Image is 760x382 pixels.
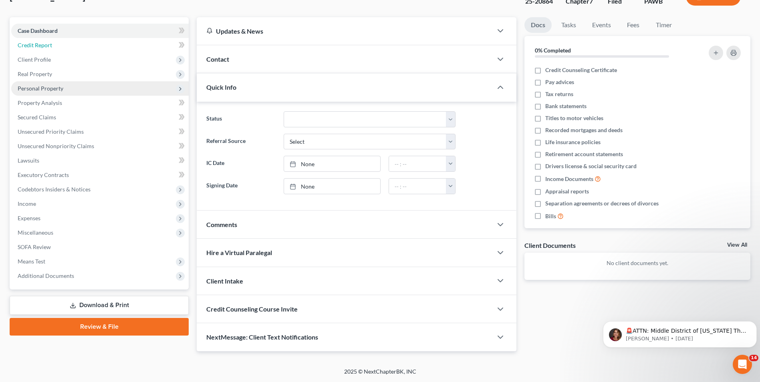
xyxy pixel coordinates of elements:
[524,241,576,249] div: Client Documents
[18,258,45,265] span: Means Test
[18,143,94,149] span: Unsecured Nonpriority Claims
[749,355,758,361] span: 14
[545,199,659,207] span: Separation agreements or decrees of divorces
[18,56,51,63] span: Client Profile
[18,229,53,236] span: Miscellaneous
[206,305,298,313] span: Credit Counseling Course Invite
[11,153,189,168] a: Lawsuits
[18,70,52,77] span: Real Property
[202,156,279,172] label: IC Date
[10,296,189,315] a: Download & Print
[206,27,483,35] div: Updates & News
[206,83,236,91] span: Quick Info
[11,240,189,254] a: SOFA Review
[284,156,380,171] a: None
[545,102,587,110] span: Bank statements
[10,318,189,336] a: Review & File
[545,138,601,146] span: Life insurance policies
[535,47,571,54] strong: 0% Completed
[545,90,573,98] span: Tax returns
[11,38,189,52] a: Credit Report
[733,355,752,374] iframe: Intercom live chat
[545,114,603,122] span: Titles to motor vehicles
[152,368,609,382] div: 2025 © NextChapterBK, INC
[545,78,574,86] span: Pay advices
[202,111,279,127] label: Status
[18,85,63,92] span: Personal Property
[11,110,189,125] a: Secured Claims
[524,17,552,33] a: Docs
[11,168,189,182] a: Executory Contracts
[727,242,747,248] a: View All
[202,178,279,194] label: Signing Date
[202,134,279,150] label: Referral Source
[545,187,589,195] span: Appraisal reports
[649,17,678,33] a: Timer
[545,162,637,170] span: Drivers license & social security card
[389,156,446,171] input: -- : --
[18,99,62,106] span: Property Analysis
[545,150,623,158] span: Retirement account statements
[18,42,52,48] span: Credit Report
[18,215,40,221] span: Expenses
[206,333,318,341] span: NextMessage: Client Text Notifications
[18,272,74,279] span: Additional Documents
[206,221,237,228] span: Comments
[531,259,744,267] p: No client documents yet.
[600,304,760,360] iframe: Intercom notifications message
[206,249,272,256] span: Hire a Virtual Paralegal
[11,125,189,139] a: Unsecured Priority Claims
[18,243,51,250] span: SOFA Review
[18,114,56,121] span: Secured Claims
[18,171,69,178] span: Executory Contracts
[18,128,84,135] span: Unsecured Priority Claims
[545,66,617,74] span: Credit Counseling Certificate
[389,179,446,194] input: -- : --
[586,17,617,33] a: Events
[284,179,380,194] a: None
[621,17,646,33] a: Fees
[18,157,39,164] span: Lawsuits
[545,175,593,183] span: Income Documents
[18,186,91,193] span: Codebtors Insiders & Notices
[11,96,189,110] a: Property Analysis
[11,24,189,38] a: Case Dashboard
[18,200,36,207] span: Income
[206,55,229,63] span: Contact
[555,17,583,33] a: Tasks
[545,126,623,134] span: Recorded mortgages and deeds
[11,139,189,153] a: Unsecured Nonpriority Claims
[545,212,556,220] span: Bills
[206,277,243,285] span: Client Intake
[18,27,58,34] span: Case Dashboard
